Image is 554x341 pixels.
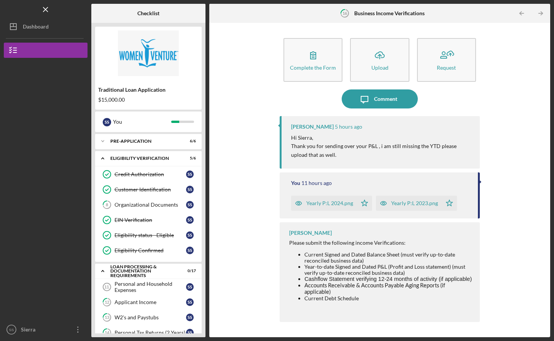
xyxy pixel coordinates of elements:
a: Customer IdentificationSS [99,182,198,197]
time: 2025-10-08 21:45 [335,124,362,130]
div: S S [186,247,194,254]
div: 0 / 17 [182,269,196,273]
div: Traditional Loan Application [98,87,199,93]
tspan: 8 [106,202,108,207]
div: Loan Processing & Documentation Requirements [110,265,177,278]
div: S S [186,170,194,178]
a: 11Personal and Household ExpensesSS [99,279,198,295]
div: Applicant Income [115,299,186,305]
div: S S [103,118,111,126]
p: Hi Sierra, [291,134,472,142]
button: Dashboard [4,19,88,34]
a: Eligibility ConfirmedSS [99,243,198,258]
tspan: 13 [105,315,109,320]
text: SS [9,328,14,332]
div: Please submit the following income Verifications: [289,240,472,246]
div: S S [186,314,194,321]
div: S S [186,201,194,209]
div: Yearly P:L 2024.png [306,200,353,206]
a: EIN VerificationSS [99,212,198,228]
button: Yearly P:L 2023.png [376,196,457,211]
div: Organizational Documents [115,202,186,208]
a: Eligibility status - EligibleSS [99,228,198,243]
b: Business Income Verifications [354,10,425,16]
a: 8Organizational DocumentsSS [99,197,198,212]
div: S S [186,329,194,336]
button: SSSierra [PERSON_NAME] [4,322,88,337]
div: Complete the Form [290,65,336,70]
div: S S [186,231,194,239]
div: S S [186,298,194,306]
time: 2025-10-08 15:07 [301,180,332,186]
a: 13W2's and PaystubsSS [99,310,198,325]
tspan: 12 [105,300,109,305]
li: Year-to-date Signed and Dated P&L (Profit and Loss statement) (must verify up-to-date reconciled ... [304,264,472,276]
button: Request [417,38,476,82]
span: supports the comprehensive analysis/estimation of your [289,312,424,319]
li: Current Signed and Dated Balance Sheet (must verify up-to-date reconciled business data) [304,252,472,264]
div: 6 / 6 [182,139,196,143]
tspan: 11 [104,285,109,289]
img: Product logo [95,30,202,76]
a: 12Applicant IncomeSS [99,295,198,310]
div: Eligibility Confirmed [115,247,186,253]
div: Pre-Application [110,139,177,143]
div: Eligibility Verification [110,156,177,161]
div: Comment [374,89,397,108]
div: Personal and Household Expenses [115,281,186,293]
div: [PERSON_NAME] [289,230,332,236]
button: Yearly P:L 2024.png [291,196,372,211]
div: 5 / 6 [182,156,196,161]
div: Upload [371,65,388,70]
div: $15,000.00 [98,97,199,103]
span: Cashflow Statement verifying 12-24 months of activity (if applicable) [304,276,472,282]
button: Complete the Form [283,38,342,82]
a: 14Personal Tax Returns (2 Years)SS [99,325,198,340]
div: You [113,115,171,128]
div: [PERSON_NAME] [291,124,334,130]
div: You [291,180,300,186]
div: Personal Tax Returns (2 Years) [115,330,186,336]
span: Accounts Receivable & Accounts Payable Aging Reports (if applicable) [304,282,445,295]
div: Request [437,65,456,70]
div: Dashboard [23,19,49,36]
div: Credit Authorization [115,171,186,177]
div: Eligibility status - Eligible [115,232,186,238]
li: Current Debt Schedule [304,295,472,301]
tspan: 16 [342,11,347,16]
button: Comment [342,89,418,108]
button: Upload [350,38,409,82]
tspan: 14 [105,330,110,335]
div: S S [186,283,194,291]
div: Customer Identification [115,186,186,193]
div: W2's and Paystubs [115,314,186,320]
a: Credit AuthorizationSS [99,167,198,182]
div: S S [186,186,194,193]
p: Thank you for sending over your P&L , i am still missing the YTD please upload that as well. [291,142,472,159]
div: EIN Verification [115,217,186,223]
div: Yearly P:L 2023.png [391,200,438,206]
div: S S [186,216,194,224]
b: Checklist [137,10,159,16]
